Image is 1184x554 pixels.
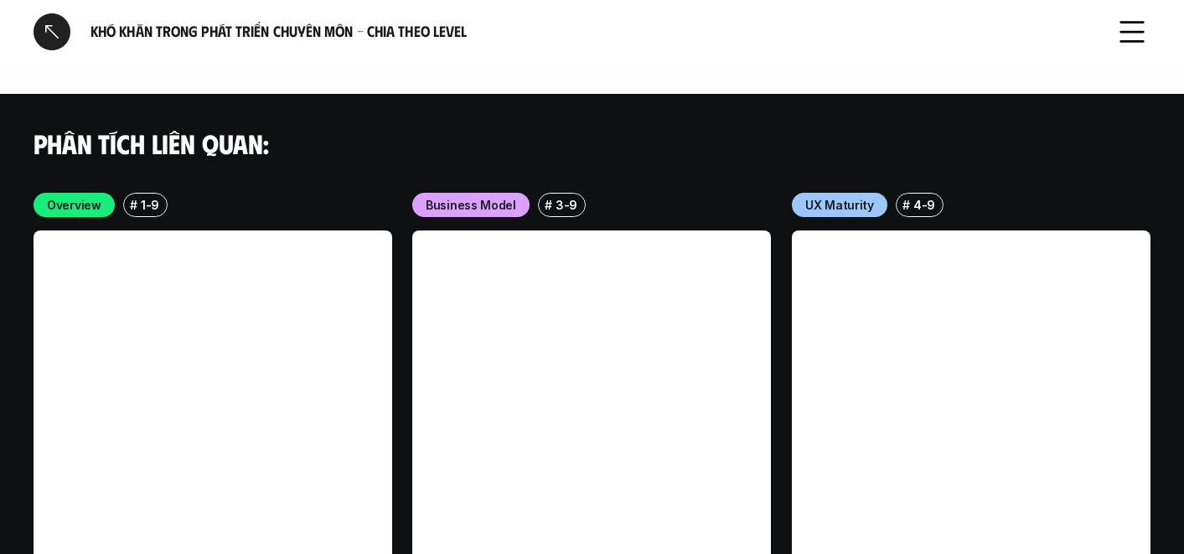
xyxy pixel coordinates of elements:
h4: Phân tích liên quan: [34,127,1150,159]
p: Business Model [426,196,516,214]
p: Overview [47,196,101,214]
p: UX Maturity [805,196,874,214]
p: 3-9 [556,196,577,214]
h6: # [130,199,137,211]
h6: # [902,199,909,211]
p: 1-9 [141,196,159,214]
h6: Khó khăn trong phát triển chuyên môn - Chia theo level [90,22,1094,41]
p: 4-9 [913,196,935,214]
h6: # [545,199,552,211]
